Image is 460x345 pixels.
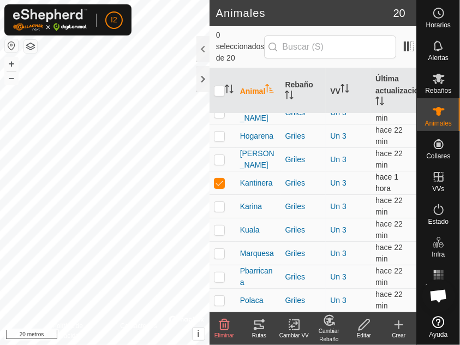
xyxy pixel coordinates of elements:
font: hace 22 min [375,196,403,216]
span: 15 de octubre de 2025, 17:36 [375,243,403,263]
span: 15 de octubre de 2025, 17:36 [375,219,403,240]
font: hace 1 hora [375,172,398,193]
font: Rebaños [425,87,451,94]
font: Rebaño [285,80,313,89]
font: hace 22 min [375,149,403,169]
p-sorticon: Activar para ordenar [225,86,234,95]
font: Horarios [426,21,451,29]
font: Marquesa [240,249,274,258]
a: Un 3 [330,179,347,187]
font: Griles [285,249,305,258]
font: 20 [393,7,405,19]
font: Contáctenos [120,322,157,330]
font: hace 22 min [375,290,403,310]
font: Mapa de Calor [426,283,451,298]
font: Griles [285,108,305,117]
font: Griles [285,296,305,305]
span: 15 de octubre de 2025, 16:36 [375,172,398,193]
font: Animal [240,87,266,96]
button: – [5,72,18,85]
font: Karina [240,202,262,211]
font: hace 22 min [375,126,403,146]
font: Crear [392,332,405,338]
p-sorticon: Activar para ordenar [285,92,294,101]
button: i [193,328,205,340]
span: 15 de octubre de 2025, 17:36 [375,126,403,146]
font: [PERSON_NAME] [240,149,274,169]
button: Restablecer Mapa [5,39,18,52]
font: Política de Privacidad [52,322,83,340]
font: Hogarena [240,132,274,140]
font: Griles [285,179,305,187]
font: I2 [111,15,117,24]
a: Un 3 [330,272,347,281]
font: Collares [426,152,450,160]
span: 15 de octubre de 2025, 17:36 [375,149,403,169]
font: hace 22 min [375,266,403,287]
font: Última actualización [375,74,423,95]
font: Cambiar Rebaño [319,328,339,342]
p-sorticon: Activar para ordenar [340,86,349,94]
font: Rutas [252,332,266,338]
p-sorticon: Activar para ordenar [265,86,274,94]
font: Estado [428,218,449,225]
font: hace 22 min [375,243,403,263]
font: Griles [285,155,305,164]
font: VVs [432,185,444,193]
button: + [5,57,18,70]
font: Infra [432,251,445,258]
a: Un 3 [330,108,347,117]
font: Alertas [428,54,449,62]
font: Pbarricana [240,266,273,287]
a: Un 3 [330,202,347,211]
span: 15 de octubre de 2025, 17:36 [375,290,403,310]
span: 15 de octubre de 2025, 17:36 [375,266,403,287]
a: Política de Privacidad [52,321,107,341]
font: Cambiar VV [279,332,309,338]
img: Logotipo de Gallagher [13,9,87,31]
font: Editar [357,332,371,338]
font: Griles [285,132,305,140]
a: Un 3 [330,225,347,234]
a: Ayuda [417,312,460,342]
font: Animales [425,120,452,127]
font: Kantinera [240,179,273,187]
button: Capas del Mapa [24,40,37,53]
font: Griles [285,202,305,211]
font: Griles [285,272,305,281]
input: Buscar (S) [264,35,396,58]
font: + [9,58,15,69]
font: Kuala [240,225,260,234]
a: Contáctenos [120,321,157,341]
font: i [197,329,199,338]
font: Animales [216,7,266,19]
a: Un 3 [330,296,347,305]
font: Griles [285,225,305,234]
div: Chat abierto [422,279,455,312]
a: Un 3 [330,155,347,164]
font: Polaca [240,296,264,305]
font: Ayuda [429,331,448,338]
font: – [9,72,14,84]
font: VV [330,87,340,96]
a: Un 3 [330,249,347,258]
a: Un 3 [330,132,347,140]
font: hace 22 min [375,219,403,240]
span: 15 de octubre de 2025, 17:36 [375,196,403,216]
font: 0 seleccionados de 20 [216,31,265,62]
p-sorticon: Activar para ordenar [375,98,384,107]
font: Eliminar [214,332,234,338]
